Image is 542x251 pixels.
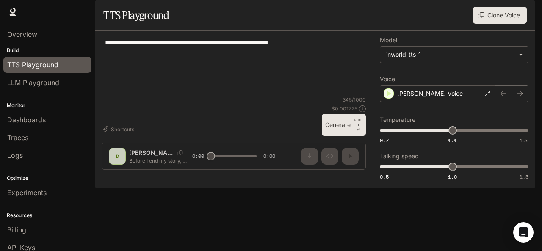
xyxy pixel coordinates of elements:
[397,89,463,98] p: [PERSON_NAME] Voice
[380,37,397,43] p: Model
[322,114,366,136] button: GenerateCTRL +⏎
[448,173,457,180] span: 1.0
[354,117,362,132] p: ⏎
[513,222,534,243] div: Open Intercom Messenger
[343,96,366,103] p: 345 / 1000
[520,137,528,144] span: 1.5
[380,117,415,123] p: Temperature
[380,47,528,63] div: inworld-tts-1
[380,137,389,144] span: 0.7
[448,137,457,144] span: 1.1
[102,122,138,136] button: Shortcuts
[386,50,514,59] div: inworld-tts-1
[380,153,419,159] p: Talking speed
[520,173,528,180] span: 1.5
[473,7,527,24] button: Clone Voice
[380,76,395,82] p: Voice
[354,117,362,127] p: CTRL +
[103,7,169,24] h1: TTS Playground
[380,173,389,180] span: 0.5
